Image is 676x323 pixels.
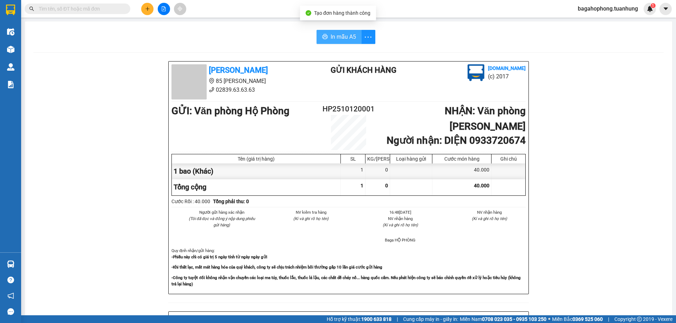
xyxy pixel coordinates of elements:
i: (Tôi đã đọc và đồng ý nộp dung phiếu gửi hàng) [189,216,255,227]
b: GỬI : Văn phòng Hộ Phòng [171,105,289,117]
b: Gửi khách hàng [331,66,396,75]
div: Tên (giá trị hàng) [174,156,339,162]
span: 1 [361,183,363,188]
span: Tổng cộng [174,183,206,191]
span: | [397,315,398,323]
sup: 1 [651,3,656,8]
li: 16:48[DATE] [364,209,437,215]
li: NV nhận hàng [364,215,437,222]
button: aim [174,3,186,15]
div: 1 bao (Khác) [172,163,341,179]
div: Loại hàng gửi [392,156,430,162]
div: Ghi chú [493,156,524,162]
b: Tổng phải thu: 0 [213,199,249,204]
img: warehouse-icon [7,28,14,35]
span: phone [209,87,214,92]
h2: HP2510120001 [319,103,378,115]
img: warehouse-icon [7,46,14,53]
button: more [361,30,375,44]
span: Miền Nam [460,315,546,323]
span: | [608,315,609,323]
b: NHẬN : Văn phòng [PERSON_NAME] [445,105,526,132]
i: (Kí và ghi rõ họ tên) [293,216,328,221]
span: printer [322,34,328,40]
div: 0 [365,163,390,179]
li: Baga HỘ PHÒNG [364,237,437,243]
span: more [362,33,375,41]
button: plus [141,3,154,15]
div: Quy định nhận/gửi hàng : [171,247,526,287]
img: warehouse-icon [7,63,14,71]
li: Người gửi hàng xác nhận [186,209,258,215]
li: (c) 2017 [488,72,526,81]
span: plus [145,6,150,11]
span: question-circle [7,277,14,283]
strong: 0369 525 060 [572,316,603,322]
li: 85 [PERSON_NAME] [171,77,302,85]
span: environment [209,78,214,84]
div: SL [343,156,363,162]
b: [DOMAIN_NAME] [488,65,526,71]
img: solution-icon [7,81,14,88]
strong: 1900 633 818 [361,316,392,322]
img: logo.jpg [468,64,484,81]
button: caret-down [659,3,672,15]
li: NV kiểm tra hàng [275,209,348,215]
span: Tạo đơn hàng thành công [314,10,370,16]
span: file-add [161,6,166,11]
span: copyright [637,317,642,322]
span: Cung cấp máy in - giấy in: [403,315,458,323]
li: 02839.63.63.63 [171,85,302,94]
div: 1 [341,163,365,179]
span: search [29,6,34,11]
span: 1 [652,3,654,8]
li: NV nhận hàng [453,209,526,215]
span: In mẫu A5 [331,32,356,41]
span: notification [7,292,14,299]
b: [PERSON_NAME] [209,66,268,75]
i: (Kí và ghi rõ họ tên) [472,216,507,221]
span: bagahophong.tuanhung [572,4,644,13]
strong: -Công ty tuyệt đối không nhận vận chuyển các loại ma túy, thuốc lắc, thuốc lá lậu, các chất dễ ch... [171,275,521,286]
b: Người nhận : DIỆN 0933720674 [387,135,526,146]
span: ⚪️ [548,318,550,321]
div: Cước món hàng [434,156,489,162]
span: message [7,308,14,315]
span: 40.000 [474,183,489,188]
div: 40.000 [432,163,492,179]
i: (Kí và ghi rõ họ tên) [383,222,418,227]
img: icon-new-feature [647,6,653,12]
img: logo-vxr [6,5,15,15]
strong: 0708 023 035 - 0935 103 250 [482,316,546,322]
span: Hỗ trợ kỹ thuật: [327,315,392,323]
strong: -Phiếu này chỉ có giá trị 5 ngày tính từ ngày ngày gửi [171,254,267,259]
strong: -Khi thất lạc, mất mát hàng hóa của quý khách, công ty sẽ chịu trách nhiệm bồi thường gấp 10 lần ... [171,265,382,270]
div: Cước Rồi : 40.000 [171,198,210,205]
input: Tìm tên, số ĐT hoặc mã đơn [39,5,122,13]
span: 0 [385,183,388,188]
span: Miền Bắc [552,315,603,323]
span: aim [177,6,182,11]
img: warehouse-icon [7,260,14,268]
span: caret-down [663,6,669,12]
button: file-add [158,3,170,15]
div: KG/[PERSON_NAME] [367,156,388,162]
span: check-circle [306,10,311,16]
button: printerIn mẫu A5 [317,30,362,44]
